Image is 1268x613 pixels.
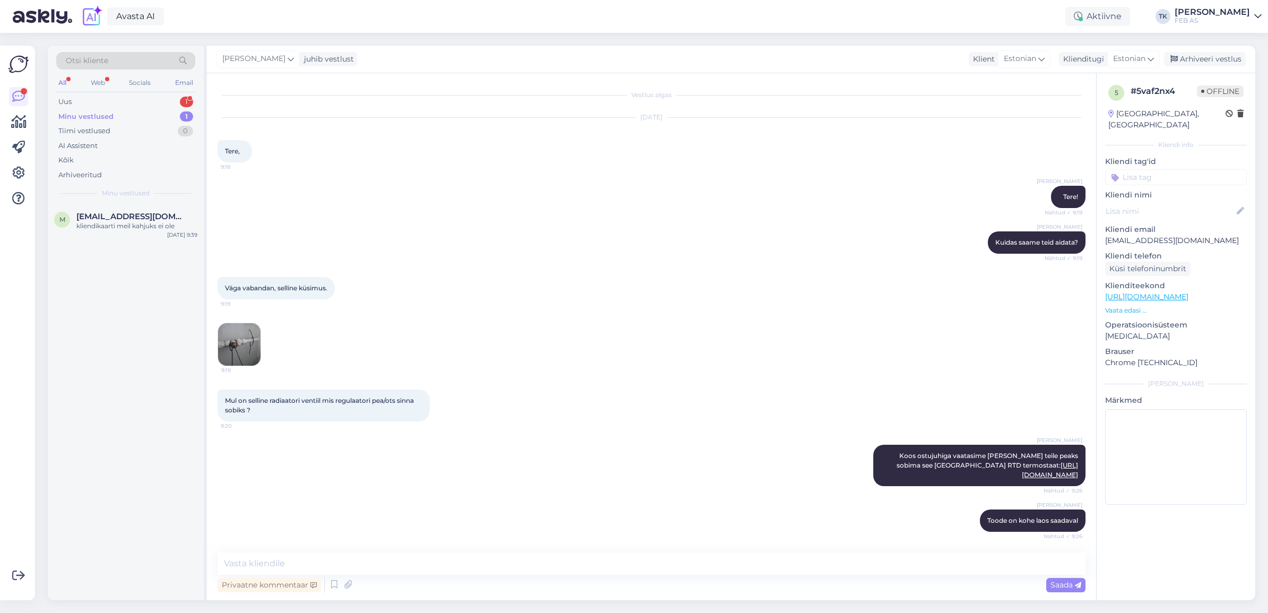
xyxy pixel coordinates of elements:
span: Koos ostujuhiga vaatasime [PERSON_NAME] teile peaks sobima see [GEOGRAPHIC_DATA] RTD termostaat: [897,452,1080,479]
span: Estonian [1004,53,1036,65]
div: Privaatne kommentaar [218,578,321,592]
div: [DATE] [218,113,1085,122]
span: Minu vestlused [102,188,150,198]
div: Kõik [58,155,74,166]
span: Saada [1050,580,1081,590]
img: Attachment [218,323,260,366]
div: Tiimi vestlused [58,126,110,136]
div: Aktiivne [1065,7,1130,26]
p: Kliendi telefon [1105,251,1247,262]
span: Nähtud ✓ 9:19 [1043,209,1082,217]
p: [MEDICAL_DATA] [1105,331,1247,342]
span: Nähtud ✓ 9:19 [1043,254,1082,262]
span: [PERSON_NAME] [1037,223,1082,231]
span: [PERSON_NAME] [1037,177,1082,185]
p: Kliendi email [1105,224,1247,235]
div: AI Assistent [58,141,98,151]
p: Operatsioonisüsteem [1105,320,1247,331]
img: Askly Logo [8,54,29,74]
div: Vestlus algas [218,90,1085,100]
p: Klienditeekond [1105,280,1247,291]
span: 9:18 [221,163,260,171]
div: Küsi telefoninumbrit [1105,262,1191,276]
span: M [59,215,65,223]
div: All [56,76,68,90]
div: Klient [969,54,995,65]
div: FEB AS [1175,16,1250,25]
div: Uus [58,97,72,107]
p: Chrome [TECHNICAL_ID] [1105,357,1247,368]
span: 9:19 [221,366,261,374]
span: Mul on selline radiaatori ventiil mis regulaatori pea/ots sinna sobiks ? [225,396,415,414]
span: [PERSON_NAME] [1037,501,1082,509]
div: Klienditugi [1059,54,1104,65]
span: Estonian [1113,53,1145,65]
span: [PERSON_NAME] [222,53,285,65]
span: [PERSON_NAME] [1037,436,1082,444]
a: [URL][DOMAIN_NAME] [1105,292,1188,301]
span: Tere, [225,147,240,155]
div: Arhiveeritud [58,170,102,180]
span: Offline [1197,85,1244,97]
div: Arhiveeri vestlus [1164,52,1246,66]
div: [PERSON_NAME] [1105,379,1247,388]
span: Maksim.ivanov@tptlive.ee [76,212,187,221]
div: [GEOGRAPHIC_DATA], [GEOGRAPHIC_DATA] [1108,108,1226,131]
a: Avasta AI [107,7,164,25]
div: 1 [180,97,193,107]
span: Toode on kohe laos saadaval [987,516,1078,524]
div: kliendikaarti meil kahjuks ei ole [76,221,197,231]
p: Märkmed [1105,395,1247,406]
span: 9:20 [221,422,260,430]
span: Otsi kliente [66,55,108,66]
span: Tere! [1063,193,1078,201]
div: Minu vestlused [58,111,114,122]
div: TK [1156,9,1170,24]
div: Socials [127,76,153,90]
div: # 5vaf2nx4 [1131,85,1197,98]
p: Kliendi tag'id [1105,156,1247,167]
div: juhib vestlust [300,54,354,65]
span: 9:19 [221,300,260,308]
p: Brauser [1105,346,1247,357]
div: 1 [180,111,193,122]
span: Kuidas saame teid aidata? [995,238,1078,246]
span: Väga vabandan, selline küsimus. [225,284,327,292]
div: [PERSON_NAME] [1175,8,1250,16]
input: Lisa tag [1105,169,1247,185]
span: Nähtud ✓ 9:26 [1043,532,1082,540]
input: Lisa nimi [1106,205,1235,217]
p: [EMAIL_ADDRESS][DOMAIN_NAME] [1105,235,1247,246]
p: Kliendi nimi [1105,189,1247,201]
div: Kliendi info [1105,140,1247,150]
a: [PERSON_NAME]FEB AS [1175,8,1262,25]
div: 0 [178,126,193,136]
span: 5 [1115,89,1118,97]
img: explore-ai [81,5,103,28]
span: Nähtud ✓ 9:26 [1043,487,1082,495]
div: [DATE] 9:39 [167,231,197,239]
div: Web [89,76,107,90]
p: Vaata edasi ... [1105,306,1247,315]
div: Email [173,76,195,90]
